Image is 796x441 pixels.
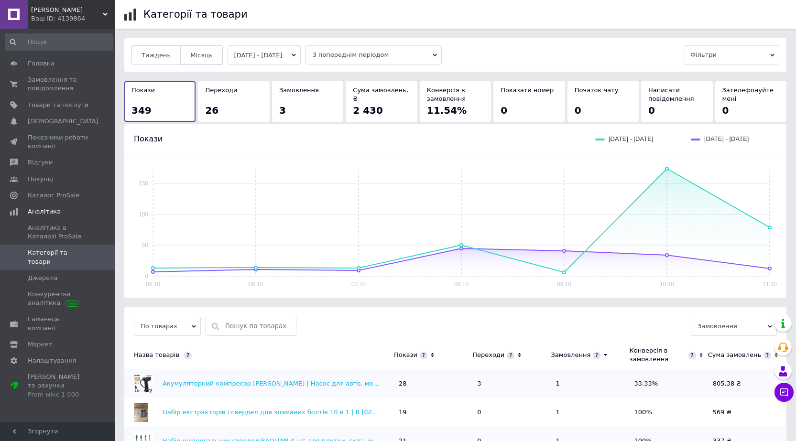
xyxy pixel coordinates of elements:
td: 1 [551,398,629,427]
td: 33.33% [630,369,708,398]
div: Prom мікс 1 000 [28,390,88,399]
span: Маркет [28,340,52,349]
span: Аналітика [28,207,61,216]
text: 05.10 [146,281,160,288]
text: 150 [139,180,148,187]
button: [DATE] - [DATE] [228,45,301,65]
div: Конверсія в замовлення [630,346,686,364]
button: Чат з покупцем [774,383,794,402]
td: 3 [472,369,551,398]
td: 19 [394,398,472,427]
h1: Категорії та товари [143,9,248,20]
span: Сума замовлень, ₴ [353,86,408,102]
span: 0 [501,105,507,116]
span: Налаштування [28,356,76,365]
text: 10.10 [660,281,674,288]
span: Місяць [190,52,212,59]
a: Акумуляторний компресор [PERSON_NAME] | Насос для авто, мото, м’ячів [163,380,404,387]
span: [DEMOGRAPHIC_DATA] [28,117,98,126]
a: Набір екстракторів і свердел для зламаних болтів 10 в 1 | В [GEOGRAPHIC_DATA] [163,409,427,416]
span: Гаманець компанії [28,315,88,332]
span: 0 [648,105,655,116]
img: Акумуляторний компресор HILDA | Насос для авто, мото, м’ячів [134,374,153,393]
td: 0 [472,398,551,427]
div: Покази [394,351,417,359]
span: Джерела [28,274,57,282]
span: 349 [131,105,152,116]
span: Головна [28,59,55,68]
span: 0 [722,105,729,116]
div: Переходи [472,351,504,359]
td: 100% [630,398,708,427]
span: Показники роботи компанії [28,133,88,151]
span: Аналітика в Каталозі ProSale [28,224,88,241]
span: Категорії та товари [28,248,88,266]
input: Пошук по товарах [225,317,291,335]
td: 569 ₴ [708,398,786,427]
span: Відгуки [28,158,53,167]
text: 50 [142,242,149,248]
text: 11.10 [763,281,777,288]
text: 07.10 [351,281,366,288]
span: Зателефонуйте мені [722,86,774,102]
span: Покази [131,86,155,94]
button: Тиждень [131,45,181,65]
span: [PERSON_NAME] та рахунки [28,373,88,399]
text: 0 [145,273,148,280]
span: 11.54% [427,105,467,116]
span: Написати повідомлення [648,86,694,102]
span: Каталог ProSale [28,191,79,200]
span: Замовлення [691,317,777,336]
input: Пошук [5,33,113,51]
span: Фільтри [684,45,779,65]
span: Переходи [205,86,237,94]
button: Місяць [180,45,222,65]
span: Покази [134,134,163,143]
span: Замовлення [279,86,319,94]
span: Замовлення та повідомлення [28,75,88,93]
td: 28 [394,369,472,398]
span: Barbaris [31,6,103,14]
text: 06.10 [249,281,263,288]
text: 08.10 [454,281,469,288]
div: Назва товарів [124,351,389,359]
div: Замовлення [551,351,590,359]
td: 1 [551,369,629,398]
span: Товари та послуги [28,101,88,109]
span: По товарах [134,317,201,336]
span: Конверсія в замовлення [427,86,466,102]
text: 100 [139,211,148,218]
span: Початок чату [575,86,619,94]
span: Показати номер [501,86,554,94]
span: 0 [575,105,581,116]
span: 2 430 [353,105,383,116]
span: Покупці [28,175,54,183]
span: З попереднім періодом [305,45,442,65]
span: 26 [205,105,218,116]
span: Конкурентна аналітика [28,290,88,307]
img: Набір екстракторів і свердел для зламаних болтів 10 в 1 | В кейсі [134,403,148,422]
span: 3 [279,105,286,116]
div: Сума замовлень [708,351,761,359]
td: 805.38 ₴ [708,369,786,398]
span: Тиждень [142,52,171,59]
div: Ваш ID: 4139864 [31,14,115,23]
text: 09.10 [557,281,571,288]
